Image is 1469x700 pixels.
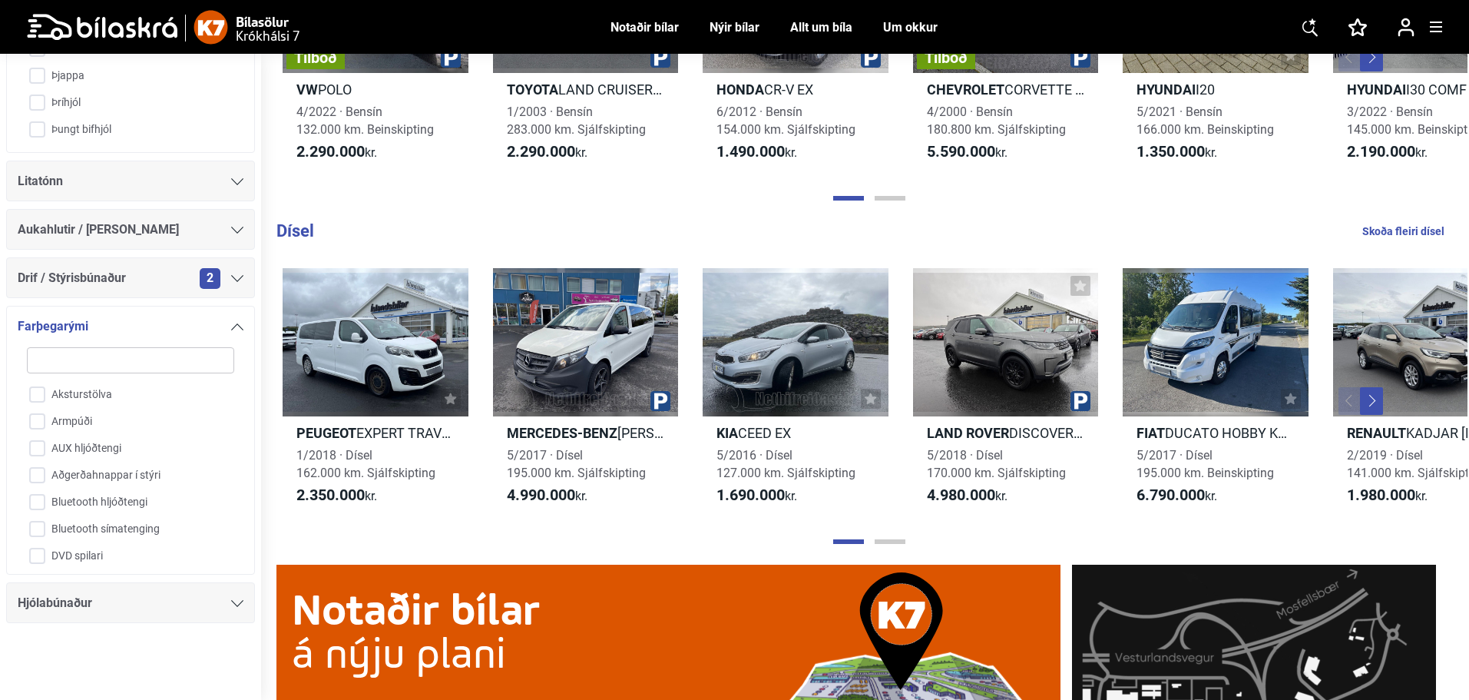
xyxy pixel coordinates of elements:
b: Kia [716,425,738,441]
span: 5/2016 · Dísel 127.000 km. Sjálfskipting [716,448,855,480]
h2: DUCATO HOBBY K65 ES [1123,424,1309,442]
span: Litatónn [18,171,63,192]
b: 1.980.000 [1347,486,1415,504]
button: Page 2 [875,196,905,201]
b: 5.590.000 [927,142,995,161]
img: user-login.svg [1398,18,1414,37]
h2: CEED EX [703,424,888,442]
a: Land RoverDISCOVERY HSE5/2018 · Dísel170.000 km. Sjálfskipting4.980.000kr. [913,268,1099,519]
a: Mercedes-Benz[PERSON_NAME] 4MATIC5/2017 · Dísel195.000 km. Sjálfskipting4.990.000kr. [493,268,679,519]
span: 1/2018 · Dísel 162.000 km. Sjálfskipting [296,448,435,480]
div: Krókhálsi 7 [236,28,299,41]
span: 2 [200,268,220,289]
span: 5/2017 · Dísel 195.000 km. Sjálfskipting [507,448,646,480]
button: Page 1 [833,539,864,544]
div: á nýju plani [292,627,787,670]
button: Page 2 [875,539,905,544]
span: 4/2000 · Bensín 180.800 km. Sjálfskipting [927,105,1066,137]
button: Previous [1338,44,1361,71]
a: FiatDUCATO HOBBY K65 ES5/2017 · Dísel195.000 km. Beinskipting6.790.000kr. [1123,268,1309,519]
span: kr. [716,143,797,161]
b: VW [296,81,318,98]
a: Um okkur [883,20,938,35]
a: Skoða fleiri dísel [1362,221,1444,241]
span: kr. [296,143,377,161]
span: kr. [927,486,1007,505]
b: Mercedes-Benz [507,425,617,441]
h2: EXPERT TRAVELLER [283,424,468,442]
span: Tilboð [925,50,968,65]
h2: LAND CRUISER 100 VX V8 [493,81,679,98]
a: Allt um bíla [790,20,852,35]
div: Bílasölur [236,14,299,28]
span: kr. [1347,143,1428,161]
span: 4/2022 · Bensín 132.000 km. Beinskipting [296,105,434,137]
a: Notaðir bílar [610,20,679,35]
h2: I20 [1123,81,1309,98]
a: BílasölurKrókhálsi 7 [185,10,292,45]
span: kr. [1136,143,1217,161]
span: kr. [716,486,797,505]
b: 1.350.000 [1136,142,1205,161]
b: 4.990.000 [507,486,575,504]
h2: POLO [283,81,468,98]
b: 2.290.000 [296,142,365,161]
a: PeugeotEXPERT TRAVELLER1/2018 · Dísel162.000 km. Sjálfskipting2.350.000kr. [283,268,468,519]
b: Honda [716,81,764,98]
b: Fiat [1136,425,1165,441]
span: kr. [927,143,1007,161]
button: Page 1 [833,196,864,201]
b: 4.980.000 [927,486,995,504]
button: Next [1360,387,1383,415]
b: Land Rover [927,425,1009,441]
span: Hjólabúnaður [18,592,92,614]
span: Drif / Stýrisbúnaður [18,267,126,289]
a: KiaCEED EX5/2016 · Dísel127.000 km. Sjálfskipting1.690.000kr. [703,268,888,519]
span: 5/2018 · Dísel 170.000 km. Sjálfskipting [927,448,1066,480]
h2: [PERSON_NAME] 4MATIC [493,424,679,442]
span: 1/2003 · Bensín 283.000 km. Sjálfskipting [507,105,646,137]
span: Tilboð [294,50,337,65]
b: 6.790.000 [1136,486,1205,504]
b: 1.690.000 [716,486,785,504]
b: Renault [1347,425,1406,441]
button: Previous [1338,387,1361,415]
b: 1.490.000 [716,142,785,161]
span: 6/2012 · Bensín 154.000 km. Sjálfskipting [716,105,855,137]
button: Next [1360,44,1383,71]
b: Chevrolet [927,81,1004,98]
b: 2.290.000 [507,142,575,161]
b: 2.190.000 [1347,142,1415,161]
span: 5/2017 · Dísel 195.000 km. Beinskipting [1136,448,1274,480]
a: Nýir bílar [710,20,759,35]
b: Peugeot [296,425,356,441]
h2: DISCOVERY HSE [913,424,1099,442]
span: Aukahlutir / [PERSON_NAME] [18,219,179,241]
span: kr. [296,486,377,505]
b: Hyundai [1136,81,1196,98]
span: Farþegarými [18,316,88,337]
b: Toyota [507,81,558,98]
b: Dísel [276,221,314,241]
span: 5/2021 · Bensín 166.000 km. Beinskipting [1136,105,1274,137]
span: kr. [1347,486,1428,505]
span: kr. [507,486,587,505]
span: kr. [1136,486,1217,505]
h2: CR-V EX [703,81,888,98]
span: kr. [507,143,587,161]
h2: CORVETTE C5 BLÆJA [913,81,1099,98]
b: Hyundai [1347,81,1406,98]
b: 2.350.000 [296,486,365,504]
div: Notaðir bílar [292,584,787,627]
